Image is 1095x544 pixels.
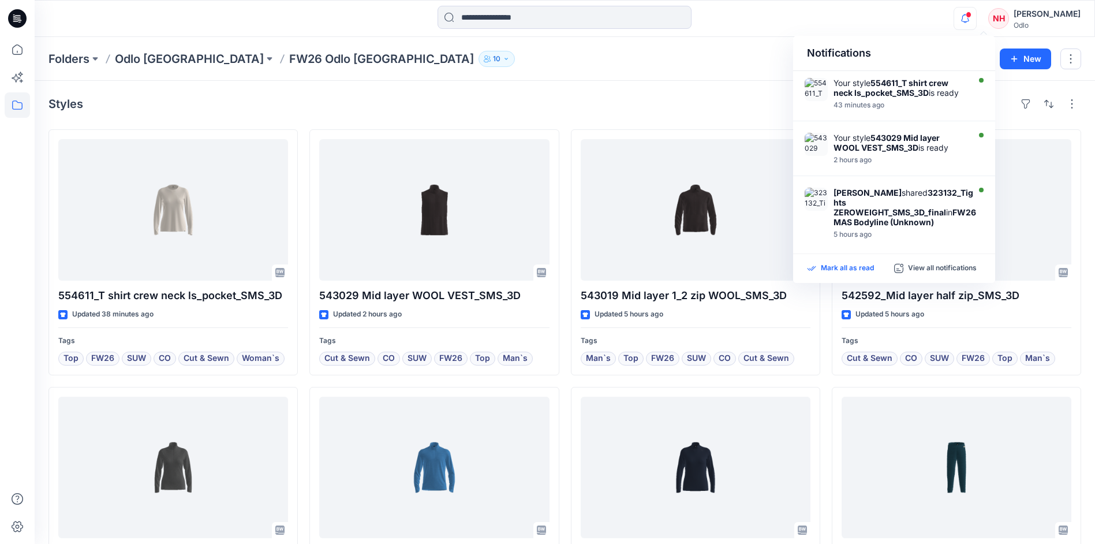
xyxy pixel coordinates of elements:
[997,352,1012,366] span: Top
[127,352,146,366] span: SUW
[319,397,549,538] a: 542332_Mid layer half zip_SMS_3D
[72,308,154,321] p: Updated 38 minutes ago
[962,352,985,366] span: FW26
[493,53,500,65] p: 10
[319,139,549,281] a: 543029 Mid layer WOOL VEST_SMS_3D
[58,139,288,281] a: 554611_T shirt crew neck ls_pocket_SMS_3D
[834,188,902,198] strong: [PERSON_NAME]
[855,308,924,321] p: Updated 5 hours ago
[503,352,528,366] span: Man`s
[834,133,966,152] div: Your style is ready
[1014,21,1081,29] div: Odlo
[651,352,674,366] span: FW26
[842,397,1071,538] a: 159589_BL bottom long_Quilted kids_SMS_3D
[58,397,288,538] a: 542331_Mid layer half zip_SMS_3D
[48,97,83,111] h4: Styles
[834,133,940,152] strong: 543029 Mid layer WOOL VEST_SMS_3D
[1025,352,1050,366] span: Man`s
[719,352,731,366] span: CO
[159,352,171,366] span: CO
[805,188,828,211] img: 323132_Tights ZEROWEIGHT_SMS_3D_final
[595,308,663,321] p: Updated 5 hours ago
[319,335,549,347] p: Tags
[115,51,264,67] a: Odlo [GEOGRAPHIC_DATA]
[834,207,976,227] strong: FW26 MAS Bodyline (Unknown)
[581,288,810,304] p: 543019 Mid layer 1_2 zip WOOL_SMS_3D
[184,352,229,366] span: Cut & Sewn
[333,308,402,321] p: Updated 2 hours ago
[905,352,917,366] span: CO
[1014,7,1081,21] div: [PERSON_NAME]
[834,78,966,98] div: Your style is ready
[687,352,706,366] span: SUW
[842,335,1071,347] p: Tags
[383,352,395,366] span: CO
[586,352,611,366] span: Man`s
[581,335,810,347] p: Tags
[581,397,810,538] a: 542591_Mid layer half zip_SMS_3D
[834,101,966,109] div: Thursday, August 21, 2025 14:10
[475,352,490,366] span: Top
[581,139,810,281] a: 543019 Mid layer 1_2 zip WOOL_SMS_3D
[91,352,114,366] span: FW26
[834,188,977,227] div: shared in
[930,352,949,366] span: SUW
[58,335,288,347] p: Tags
[834,230,977,239] div: Thursday, August 21, 2025 09:42
[834,188,973,217] strong: 323132_Tights ZEROWEIGHT_SMS_3D_final
[289,51,474,67] p: FW26 Odlo [GEOGRAPHIC_DATA]
[408,352,427,366] span: SUW
[324,352,370,366] span: Cut & Sewn
[1000,49,1051,69] button: New
[805,133,828,156] img: 543029 Mid layer WOOL VEST_SMS_3D
[847,352,892,366] span: Cut & Sewn
[48,51,89,67] a: Folders
[842,288,1071,304] p: 542592_Mid layer half zip_SMS_3D
[242,352,279,366] span: Woman`s
[623,352,638,366] span: Top
[743,352,789,366] span: Cut & Sewn
[821,263,874,274] p: Mark all as read
[988,8,1009,29] div: NH
[58,288,288,304] p: 554611_T shirt crew neck ls_pocket_SMS_3D
[319,288,549,304] p: 543029 Mid layer WOOL VEST_SMS_3D
[834,78,948,98] strong: 554611_T shirt crew neck ls_pocket_SMS_3D
[805,78,828,101] img: 554611_T shirt crew neck ls_pocket_SMS_3D
[834,156,966,164] div: Thursday, August 21, 2025 12:24
[479,51,515,67] button: 10
[63,352,79,366] span: Top
[793,36,995,71] div: Notifications
[439,352,462,366] span: FW26
[908,263,977,274] p: View all notifications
